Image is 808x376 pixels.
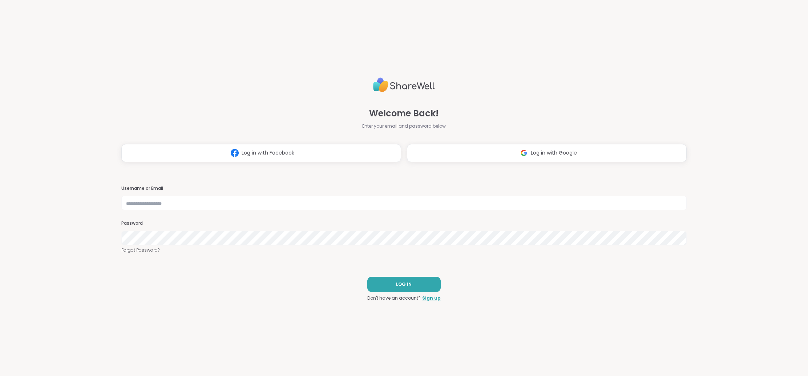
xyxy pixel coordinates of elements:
[373,75,435,95] img: ShareWell Logo
[531,149,577,157] span: Log in with Google
[242,149,294,157] span: Log in with Facebook
[396,281,412,288] span: LOG IN
[517,146,531,160] img: ShareWell Logomark
[121,144,401,162] button: Log in with Facebook
[228,146,242,160] img: ShareWell Logomark
[407,144,687,162] button: Log in with Google
[422,295,441,301] a: Sign up
[367,277,441,292] button: LOG IN
[121,247,687,253] a: Forgot Password?
[121,220,687,227] h3: Password
[367,295,421,301] span: Don't have an account?
[369,107,439,120] span: Welcome Back!
[121,185,687,192] h3: Username or Email
[362,123,446,129] span: Enter your email and password below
